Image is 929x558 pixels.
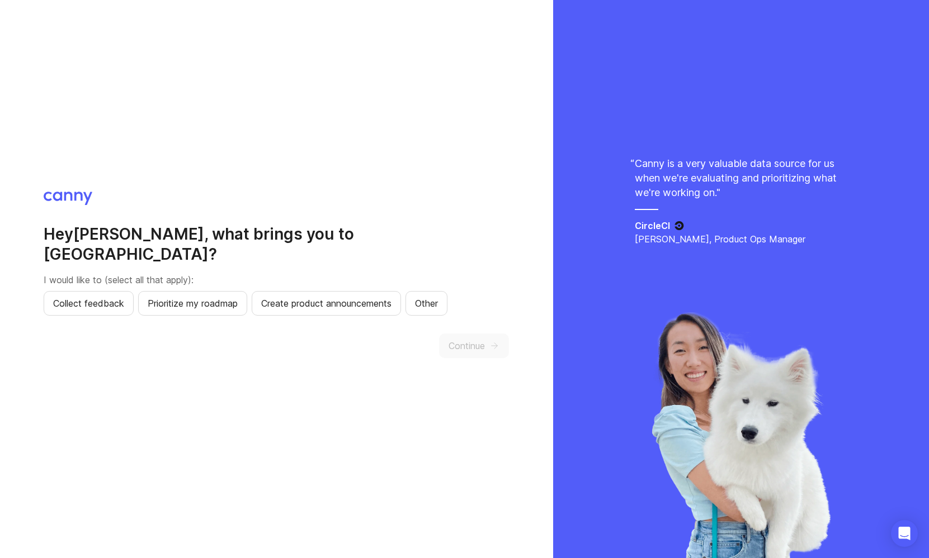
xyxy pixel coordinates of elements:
[635,156,847,200] p: Canny is a very valuable data source for us when we're evaluating and prioritizing what we're wor...
[44,273,509,287] p: I would like to (select all that apply):
[675,221,684,230] img: CircleCI logo
[53,297,124,310] span: Collect feedback
[44,192,92,205] img: Canny logo
[415,297,438,310] span: Other
[405,291,447,316] button: Other
[138,291,247,316] button: Prioritize my roadmap
[148,297,238,310] span: Prioritize my roadmap
[635,232,847,246] p: [PERSON_NAME], Product Ops Manager
[449,339,485,352] span: Continue
[650,312,832,558] img: liya-429d2be8cea6414bfc71c507a98abbfa.webp
[252,291,401,316] button: Create product announcements
[891,520,918,547] div: Open Intercom Messenger
[44,291,134,316] button: Collect feedback
[44,224,509,264] h2: Hey [PERSON_NAME] , what brings you to [GEOGRAPHIC_DATA]?
[439,333,509,358] button: Continue
[635,219,670,232] h5: CircleCI
[261,297,392,310] span: Create product announcements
